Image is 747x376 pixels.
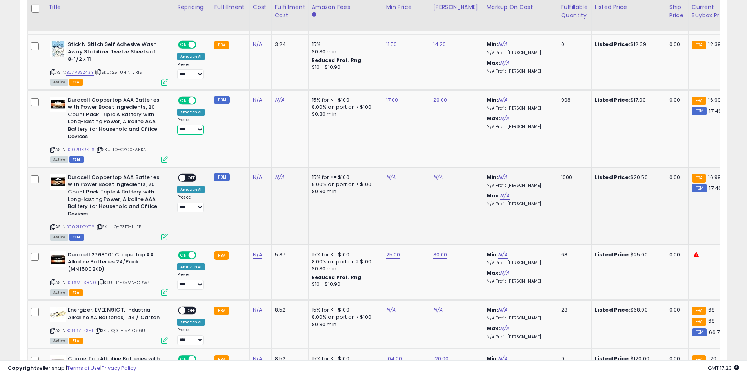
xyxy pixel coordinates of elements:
div: Amazon AI [177,186,205,193]
span: 16.99 [708,96,721,104]
span: OFF [195,97,208,104]
div: $0.30 min [312,188,377,195]
small: FBA [214,307,229,315]
a: 11.50 [386,40,397,48]
div: $0.30 min [312,48,377,55]
div: Fulfillment [214,3,246,11]
b: Min: [487,251,498,258]
span: 66.75 [709,329,723,336]
b: Reduced Prof. Rng. [312,274,363,281]
span: | SKU: H4-X5MN-GRW4 [97,279,150,286]
span: 17.46 [709,184,722,192]
img: 41DfNpZu8xL._SL40_.jpg [50,97,66,112]
img: 41ZHoCXVOeL._SL40_.jpg [50,307,66,322]
span: ON [179,97,189,104]
a: B016MH38N0 [66,279,96,286]
div: $25.00 [595,251,660,258]
a: N/A [253,173,262,181]
span: 68 [708,317,714,325]
a: Terms of Use [67,364,100,372]
a: 20.00 [433,96,447,104]
div: Amazon AI [177,263,205,270]
div: Current Buybox Price [692,3,732,20]
span: FBA [69,289,83,296]
span: 17.46 [709,107,722,115]
a: 30.00 [433,251,447,259]
div: 23 [561,307,585,314]
span: OFF [185,174,198,181]
small: FBA [214,251,229,260]
div: 3.24 [275,41,302,48]
div: Cost [253,3,268,11]
div: Preset: [177,327,205,345]
a: 17.00 [386,96,398,104]
div: Preset: [177,62,205,80]
span: 68 [708,306,714,314]
a: N/A [500,59,509,67]
div: Preset: [177,117,205,135]
span: | SKU: 25-UH1N-JRIS [95,69,142,75]
div: 15% for <= $100 [312,251,377,258]
a: N/A [498,173,507,181]
a: N/A [500,325,509,332]
div: Amazon AI [177,319,205,326]
strong: Copyright [8,364,36,372]
b: Listed Price: [595,173,631,181]
div: $0.30 min [312,321,377,328]
b: Listed Price: [595,96,631,104]
div: [PERSON_NAME] [433,3,480,11]
a: N/A [433,306,443,314]
a: 25.00 [386,251,400,259]
div: $12.39 [595,41,660,48]
p: N/A Profit [PERSON_NAME] [487,106,552,111]
div: 8.00% on portion > $100 [312,258,377,265]
b: Max: [487,115,500,122]
b: Listed Price: [595,251,631,258]
span: OFF [185,307,198,314]
a: N/A [433,173,443,181]
a: N/A [253,306,262,314]
span: OFF [195,252,208,258]
div: 15% for <= $100 [312,97,377,104]
span: 16.99 [708,173,721,181]
p: N/A Profit [PERSON_NAME] [487,69,552,74]
small: FBA [692,97,706,105]
a: N/A [275,96,284,104]
p: N/A Profit [PERSON_NAME] [487,183,552,188]
span: FBA [69,79,83,86]
a: N/A [498,40,507,48]
p: N/A Profit [PERSON_NAME] [487,334,552,340]
img: 51OtKTaw1CL._SL40_.jpg [50,41,66,57]
b: Duracell 2768001 Coppertop AA Alkaline Batteries 24/Pack (MN1500BKD) [68,251,163,275]
small: FBA [692,174,706,183]
div: 68 [561,251,585,258]
b: Max: [487,192,500,199]
a: N/A [253,40,262,48]
div: Title [48,3,171,11]
div: ASIN: [50,41,168,84]
a: N/A [253,96,262,104]
div: Fulfillment Cost [275,3,305,20]
p: N/A Profit [PERSON_NAME] [487,50,552,56]
div: Amazon Fees [312,3,380,11]
small: FBM [214,96,229,104]
a: N/A [498,251,507,259]
span: All listings currently available for purchase on Amazon [50,289,68,296]
div: ASIN: [50,174,168,239]
a: N/A [386,306,396,314]
b: Listed Price: [595,40,631,48]
small: FBA [214,41,229,49]
a: Privacy Policy [102,364,136,372]
span: ON [179,42,189,48]
div: Listed Price [595,3,663,11]
span: FBM [69,234,84,241]
p: N/A Profit [PERSON_NAME] [487,316,552,321]
a: 14.20 [433,40,446,48]
span: All listings currently available for purchase on Amazon [50,79,68,86]
div: 0.00 [669,41,682,48]
b: Stick N Stitch Self Adhesive Wash Away Stabilizer Twelve Sheets of 8-1/2 x 11 [68,41,163,65]
small: FBA [692,318,706,326]
div: 15% for <= $100 [312,307,377,314]
b: Energizer, EVEEN91CT, Industrial Alkaline AA Batteries, 144 / Carton [68,307,163,323]
div: 998 [561,97,585,104]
